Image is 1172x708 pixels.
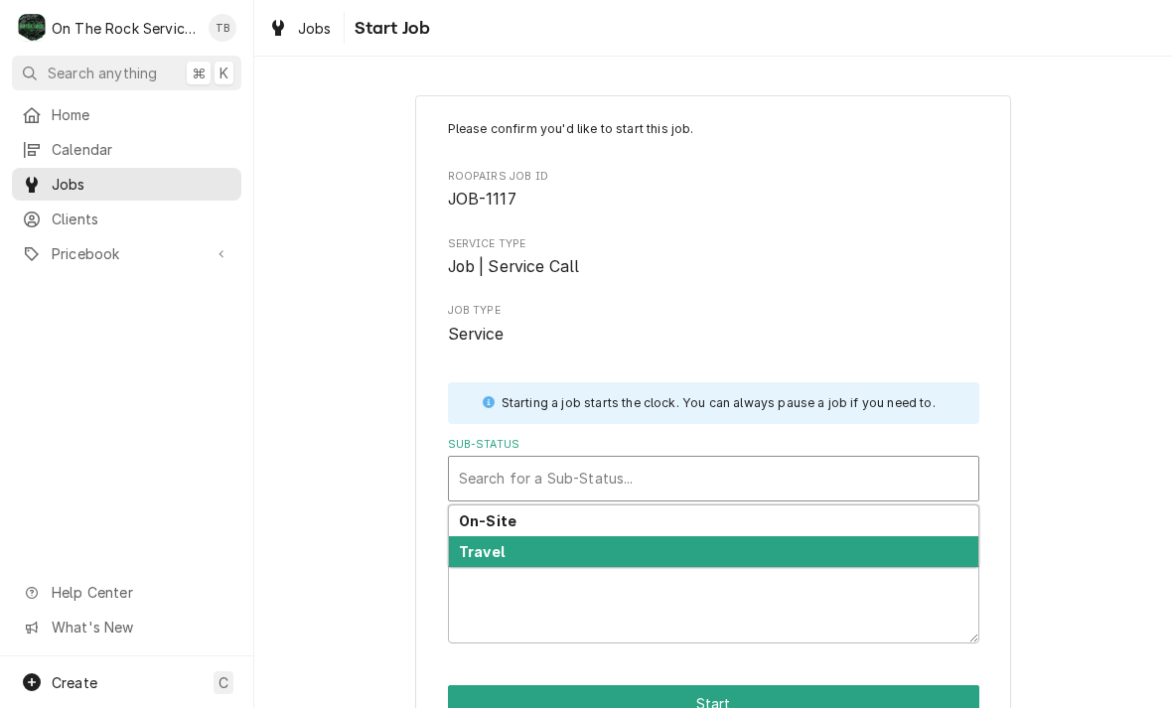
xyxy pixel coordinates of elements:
[12,611,241,643] a: Go to What's New
[209,14,236,42] div: Todd Brady's Avatar
[192,63,206,83] span: ⌘
[448,120,979,643] div: Job Active Form
[448,169,979,212] div: Roopairs Job ID
[12,168,241,201] a: Jobs
[18,14,46,42] div: O
[12,56,241,90] button: Search anything⌘K
[12,203,241,235] a: Clients
[18,14,46,42] div: On The Rock Services's Avatar
[298,18,332,39] span: Jobs
[448,257,580,276] span: Job | Service Call
[448,303,979,346] div: Job Type
[448,236,979,279] div: Service Type
[52,582,229,603] span: Help Center
[12,237,241,270] a: Go to Pricebook
[52,209,231,229] span: Clients
[448,437,979,501] div: Sub-Status
[448,236,979,252] span: Service Type
[12,133,241,166] a: Calendar
[219,672,228,693] span: C
[448,303,979,319] span: Job Type
[459,543,505,560] strong: Travel
[48,63,157,83] span: Search anything
[52,174,231,195] span: Jobs
[448,323,979,347] span: Job Type
[52,674,97,691] span: Create
[448,525,979,642] div: Start Reason
[448,255,979,279] span: Service Type
[448,169,979,185] span: Roopairs Job ID
[209,14,236,42] div: TB
[260,12,340,45] a: Jobs
[12,576,241,609] a: Go to Help Center
[52,18,198,39] div: On The Rock Services
[448,437,979,453] label: Sub-Status
[52,617,229,637] span: What's New
[459,512,516,529] strong: On-Site
[52,139,231,160] span: Calendar
[12,98,241,131] a: Home
[448,190,516,209] span: JOB-1117
[52,104,231,125] span: Home
[448,325,505,344] span: Service
[448,120,979,138] p: Please confirm you'd like to start this job.
[502,394,936,412] div: Starting a job starts the clock. You can always pause a job if you need to.
[52,243,202,264] span: Pricebook
[220,63,228,83] span: K
[448,188,979,212] span: Roopairs Job ID
[349,15,430,42] span: Start Job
